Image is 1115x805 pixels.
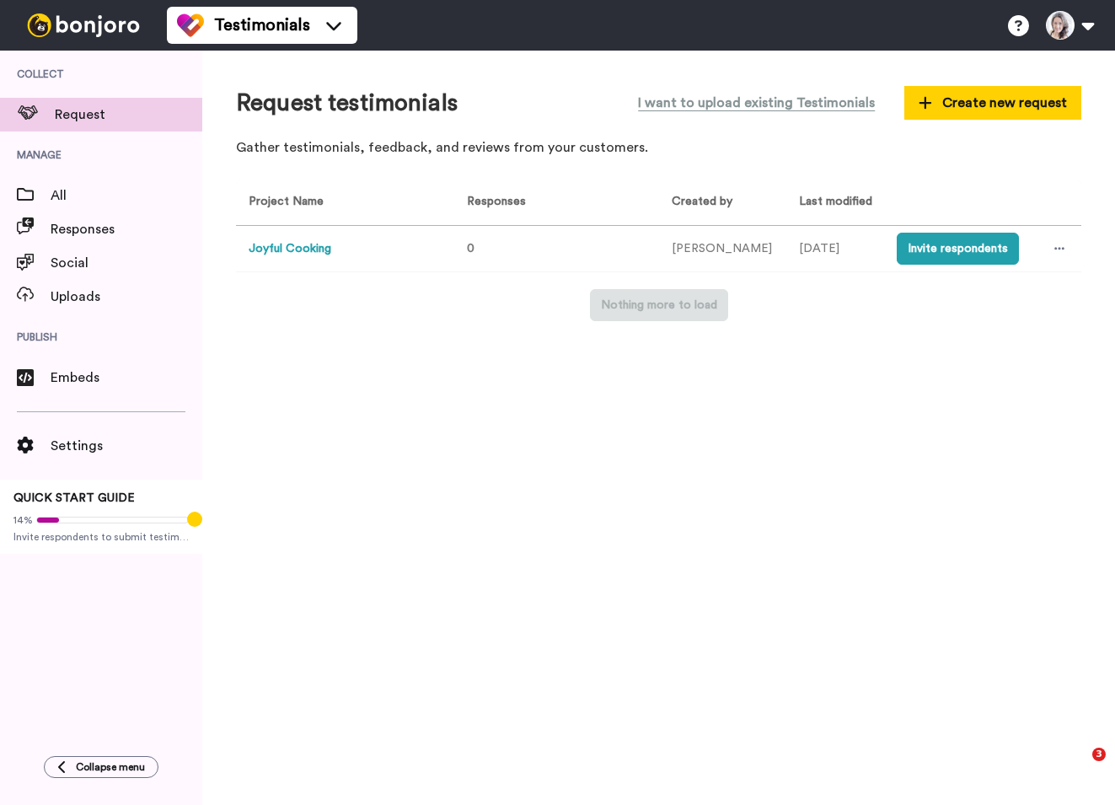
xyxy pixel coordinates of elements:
div: Tooltip anchor [187,512,202,527]
span: Responses [460,196,526,207]
span: Embeds [51,368,202,388]
h1: Request testimonials [236,90,458,116]
span: All [51,185,202,206]
span: 14% [13,513,33,527]
th: Created by [659,180,786,226]
button: Invite respondents [897,233,1019,265]
button: I want to upload existing Testimonials [625,84,887,121]
img: bj-logo-header-white.svg [20,13,147,37]
button: Nothing more to load [590,289,728,321]
th: Last modified [786,180,884,226]
span: Request [55,105,202,125]
button: Collapse menu [44,756,158,778]
p: Gather testimonials, feedback, and reviews from your customers. [236,138,1081,158]
th: Project Name [236,180,448,226]
span: Settings [51,436,202,456]
span: Uploads [51,287,202,307]
span: QUICK START GUIDE [13,492,135,504]
span: 0 [467,243,474,255]
button: Joyful Cooking [249,240,331,258]
span: Create new request [919,93,1067,113]
iframe: Intercom live chat [1058,748,1098,788]
td: [DATE] [786,226,884,272]
button: Create new request [904,86,1081,120]
span: Collapse menu [76,760,145,774]
span: 3 [1092,748,1106,761]
img: tm-color.svg [177,12,204,39]
span: Testimonials [214,13,310,37]
span: Invite respondents to submit testimonials [13,530,189,544]
span: I want to upload existing Testimonials [638,93,875,113]
td: [PERSON_NAME] [659,226,786,272]
span: Responses [51,219,202,239]
span: Social [51,253,202,273]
